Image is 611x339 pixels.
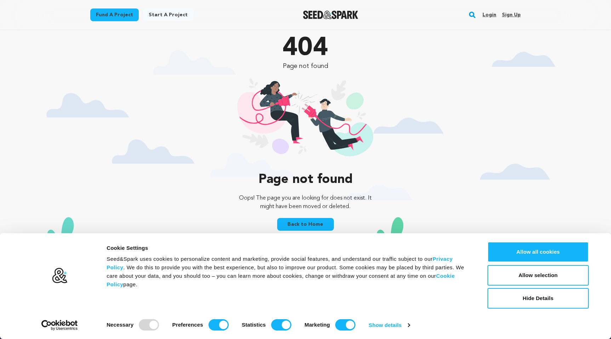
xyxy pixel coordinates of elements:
[277,218,334,231] a: Back to Home
[487,288,589,309] button: Hide Details
[482,9,496,21] a: Login
[242,322,266,328] strong: Statistics
[234,61,377,71] p: Page not found
[29,320,91,331] a: Usercentrics Cookiebot - opens in a new window
[234,194,377,211] p: Oops! The page you are looking for does not exist. It might have been moved or deleted.
[52,268,68,284] img: logo
[369,320,410,331] a: Show details
[107,322,133,328] strong: Necessary
[90,8,139,21] a: Fund a project
[304,322,330,328] strong: Marketing
[234,36,377,61] p: 404
[234,173,377,187] p: Page not found
[303,11,359,19] a: Seed&Spark Homepage
[502,9,521,21] a: Sign up
[238,78,373,166] img: 404 illustration
[107,256,453,270] a: Privacy Policy
[303,11,359,19] img: Seed&Spark Logo Dark Mode
[107,255,472,289] div: Seed&Spark uses cookies to personalize content and marketing, provide social features, and unders...
[107,244,472,252] div: Cookie Settings
[487,265,589,286] button: Allow selection
[143,8,193,21] a: Start a project
[487,242,589,262] button: Allow all cookies
[172,322,203,328] strong: Preferences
